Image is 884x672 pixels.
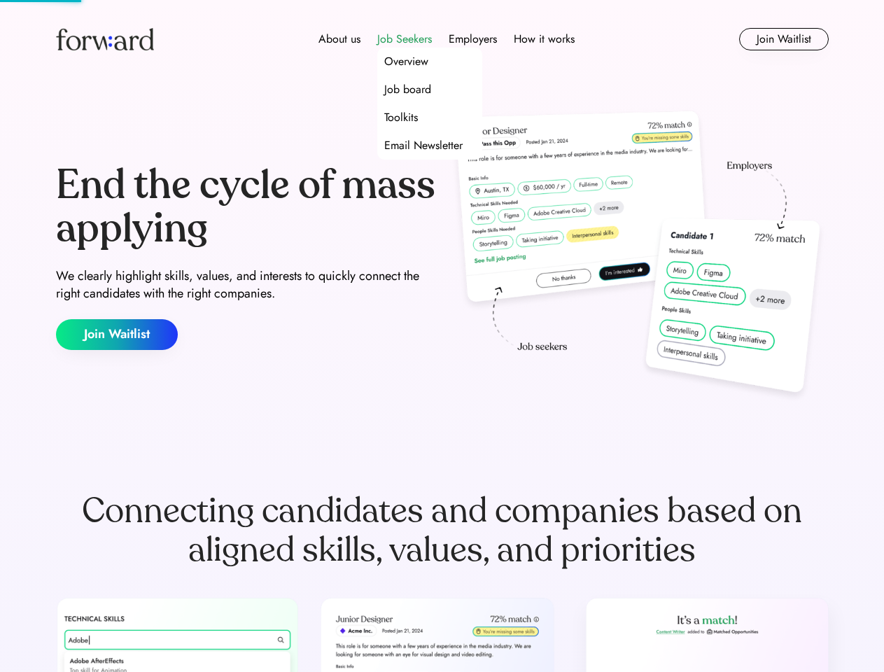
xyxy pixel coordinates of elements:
[448,106,829,407] img: hero-image.png
[449,31,497,48] div: Employers
[56,28,154,50] img: Forward logo
[318,31,360,48] div: About us
[377,31,432,48] div: Job Seekers
[56,164,437,250] div: End the cycle of mass applying
[384,81,431,98] div: Job board
[56,319,178,350] button: Join Waitlist
[384,109,418,126] div: Toolkits
[384,137,463,154] div: Email Newsletter
[384,53,428,70] div: Overview
[514,31,575,48] div: How it works
[56,267,437,302] div: We clearly highlight skills, values, and interests to quickly connect the right candidates with t...
[56,491,829,570] div: Connecting candidates and companies based on aligned skills, values, and priorities
[739,28,829,50] button: Join Waitlist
